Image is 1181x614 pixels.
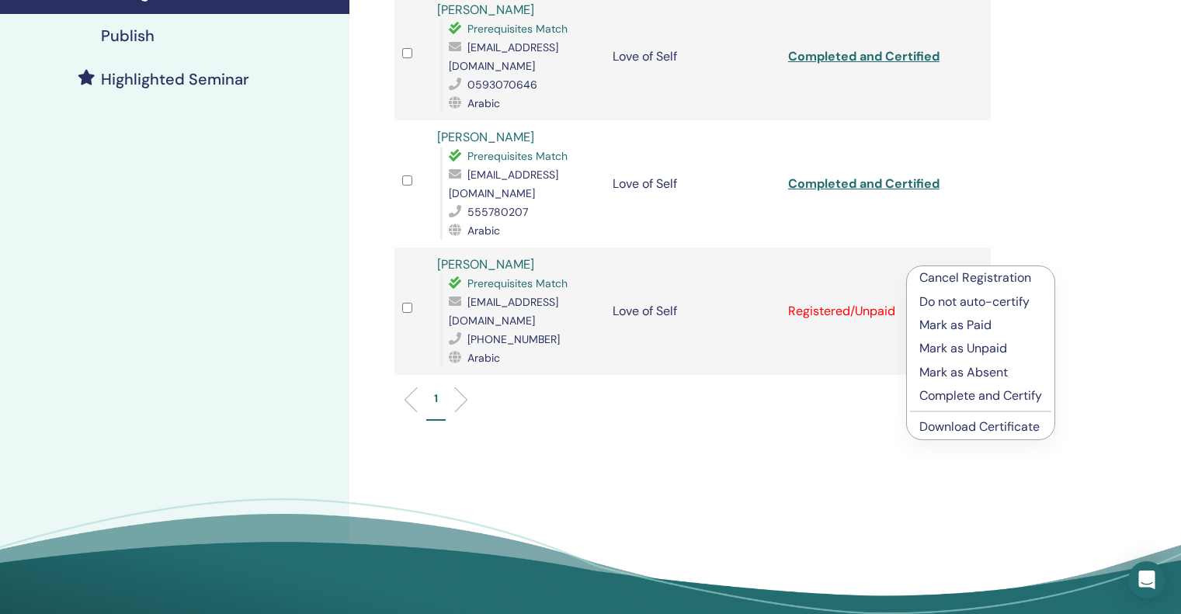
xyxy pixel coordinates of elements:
[605,248,780,375] td: Love of Self
[449,168,558,200] span: [EMAIL_ADDRESS][DOMAIN_NAME]
[449,295,558,328] span: [EMAIL_ADDRESS][DOMAIN_NAME]
[919,339,1042,358] p: Mark as Unpaid
[919,293,1042,311] p: Do not auto-certify
[437,2,534,18] a: [PERSON_NAME]
[919,387,1042,405] p: Complete and Certify
[919,418,1040,435] a: Download Certificate
[467,149,568,163] span: Prerequisites Match
[1128,561,1165,598] div: Open Intercom Messenger
[605,120,780,248] td: Love of Self
[919,363,1042,382] p: Mark as Absent
[449,40,558,73] span: [EMAIL_ADDRESS][DOMAIN_NAME]
[437,256,534,272] a: [PERSON_NAME]
[919,316,1042,335] p: Mark as Paid
[101,70,249,88] h4: Highlighted Seminar
[467,96,500,110] span: Arabic
[467,332,560,346] span: [PHONE_NUMBER]
[434,390,438,407] p: 1
[437,129,534,145] a: [PERSON_NAME]
[788,48,940,64] a: Completed and Certified
[467,78,537,92] span: 0593070646
[467,224,500,238] span: Arabic
[788,175,940,192] a: Completed and Certified
[101,26,155,45] h4: Publish
[467,22,568,36] span: Prerequisites Match
[467,351,500,365] span: Arabic
[467,276,568,290] span: Prerequisites Match
[919,269,1042,287] p: Cancel Registration
[467,205,528,219] span: 555780207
